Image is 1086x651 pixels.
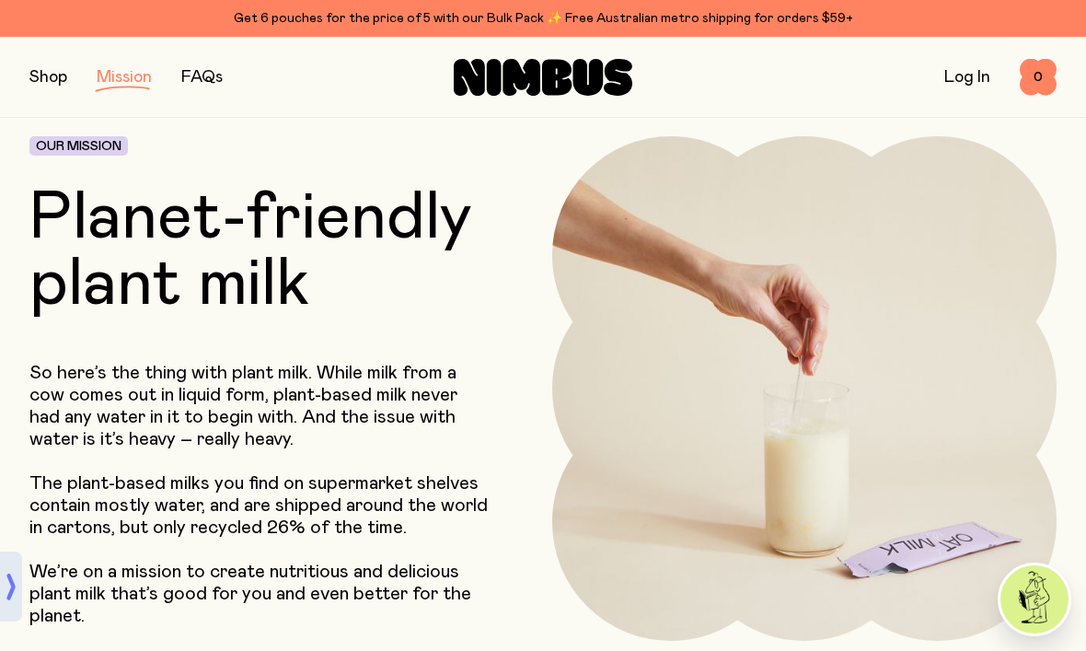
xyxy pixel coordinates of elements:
a: Mission [97,69,152,86]
img: agent [1000,565,1069,634]
a: Log In [944,69,990,86]
button: 0 [1020,59,1057,96]
p: The plant-based milks you find on supermarket shelves contain mostly water, and are shipped aroun... [29,472,490,539]
span: Our Mission [36,140,121,153]
a: FAQs [181,69,223,86]
p: We’re on a mission to create nutritious and delicious plant milk that’s good for you and even bet... [29,561,490,627]
p: So here’s the thing with plant milk. While milk from a cow comes out in liquid form, plant-based ... [29,362,490,450]
div: Get 6 pouches for the price of 5 with our Bulk Pack ✨ Free Australian metro shipping for orders $59+ [29,7,1057,29]
h1: Planet-friendly plant milk [29,185,534,318]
